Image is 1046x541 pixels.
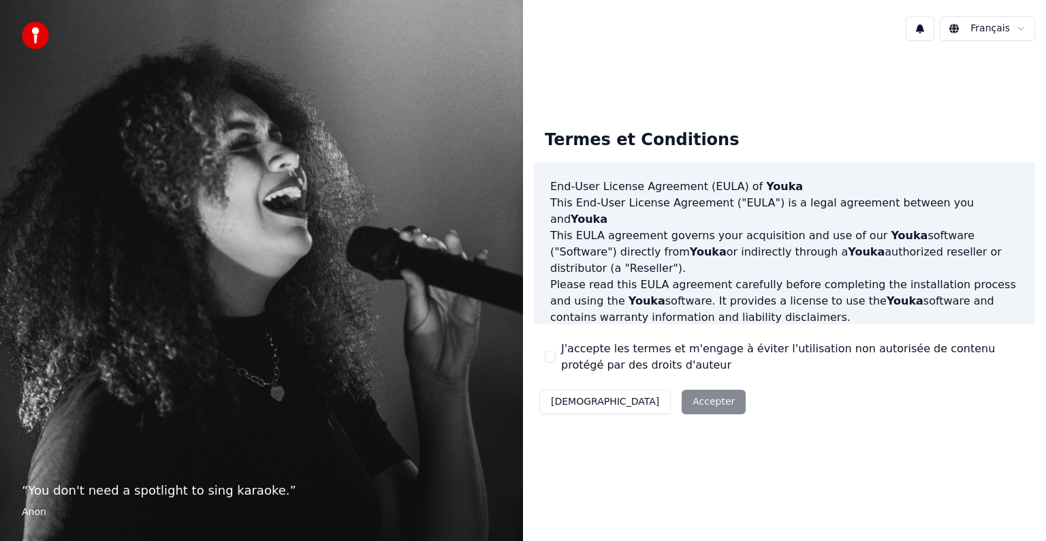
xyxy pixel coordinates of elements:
[766,180,803,193] span: Youka
[848,245,885,258] span: Youka
[550,228,1019,277] p: This EULA agreement governs your acquisition and use of our software ("Software") directly from o...
[891,229,928,242] span: Youka
[22,506,501,519] footer: Anon
[550,277,1019,326] p: Please read this EULA agreement carefully before completing the installation process and using th...
[550,179,1019,195] h3: End-User License Agreement (EULA) of
[629,294,665,307] span: Youka
[887,294,923,307] span: Youka
[534,119,750,162] div: Termes et Conditions
[550,195,1019,228] p: This End-User License Agreement ("EULA") is a legal agreement between you and
[22,22,49,49] img: youka
[690,245,727,258] span: Youka
[571,213,607,226] span: Youka
[561,341,1024,373] label: J'accepte les termes et m'engage à éviter l'utilisation non autorisée de contenu protégé par des ...
[22,481,501,500] p: “ You don't need a spotlight to sing karaoke. ”
[539,390,671,414] button: [DEMOGRAPHIC_DATA]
